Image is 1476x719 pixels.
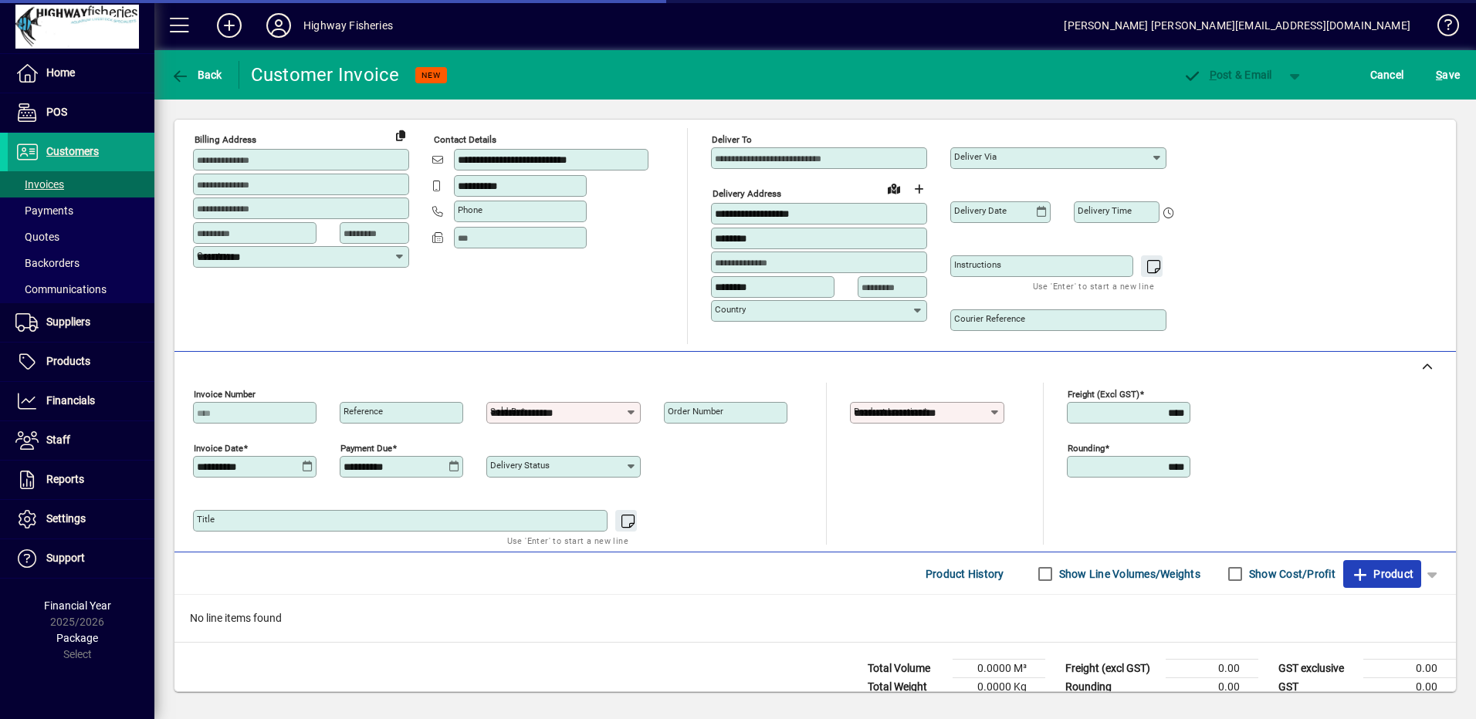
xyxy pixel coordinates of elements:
td: 0.00 [1363,660,1456,678]
a: Suppliers [8,303,154,342]
td: Freight (excl GST) [1058,660,1166,678]
mat-label: Country [715,304,746,315]
button: Cancel [1366,61,1408,89]
span: ave [1436,62,1460,87]
mat-label: Deliver via [954,151,997,162]
span: Product [1351,562,1413,586]
mat-label: Country [197,250,228,261]
span: S [1436,69,1442,81]
mat-label: Reference [344,406,383,417]
td: 0.0000 M³ [953,660,1045,678]
div: Highway Fisheries [303,13,393,38]
button: Save [1432,61,1464,89]
a: Communications [8,276,154,302]
a: Backorders [8,250,154,276]
span: Cancel [1370,62,1404,87]
a: Staff [8,421,154,460]
span: Quotes [15,231,59,243]
td: 0.0000 Kg [953,678,1045,697]
button: Profile [254,12,303,39]
a: Quotes [8,224,154,250]
mat-label: Payment due [340,443,392,454]
mat-label: Title [197,514,215,525]
mat-label: Rounding [1068,443,1105,454]
span: Package [56,632,98,644]
mat-label: Freight (excl GST) [1068,389,1139,400]
span: Support [46,552,85,564]
span: Suppliers [46,316,90,328]
span: Backorders [15,257,80,269]
mat-label: Sold by [490,406,520,417]
td: 0.00 [1363,678,1456,697]
a: POS [8,93,154,132]
button: Copy to Delivery address [388,123,413,147]
mat-label: Invoice number [194,389,256,400]
mat-hint: Use 'Enter' to start a new line [1033,277,1154,295]
mat-label: Delivery date [954,205,1007,216]
button: Product History [919,560,1011,588]
td: GST [1271,678,1363,697]
a: Reports [8,461,154,499]
span: Settings [46,512,86,525]
mat-hint: Use 'Enter' to start a new line [507,532,628,549]
mat-label: Phone [458,204,482,215]
mat-label: Invoice date [194,443,243,454]
td: 0.00 [1166,660,1258,678]
span: POS [46,106,67,118]
button: Product [1343,560,1421,588]
mat-label: Deliver To [712,134,752,145]
mat-label: Order number [668,406,723,417]
span: Reports [46,473,84,485]
td: Total Volume [860,660,953,678]
span: Financial Year [44,599,111,612]
td: GST exclusive [1271,660,1363,678]
span: Customers [46,145,99,157]
span: Staff [46,434,70,446]
label: Show Cost/Profit [1246,566,1336,582]
span: Payments [15,204,73,217]
div: [PERSON_NAME] [PERSON_NAME][EMAIL_ADDRESS][DOMAIN_NAME] [1064,13,1410,38]
mat-label: Product location [854,406,922,417]
mat-label: Delivery status [490,460,550,471]
span: ost & Email [1183,69,1272,81]
td: Rounding [1058,678,1166,697]
span: Product History [926,562,1004,586]
button: Add [205,12,254,39]
a: Financials [8,382,154,420]
a: Invoices [8,171,154,197]
span: Products [46,355,90,367]
span: Financials [46,394,95,407]
a: View on map [882,176,906,201]
button: Choose address [906,177,931,201]
app-page-header-button: Back [154,61,239,89]
span: Home [46,66,75,79]
mat-label: Courier Reference [954,313,1025,324]
span: Invoices [15,178,64,191]
label: Show Line Volumes/Weights [1056,566,1200,582]
mat-label: Delivery time [1078,205,1132,216]
button: Post & Email [1175,61,1280,89]
a: Products [8,343,154,381]
span: Back [171,69,222,81]
div: No line items found [174,595,1456,642]
a: Settings [8,500,154,538]
span: P [1210,69,1217,81]
a: Knowledge Base [1426,3,1457,53]
td: 0.00 [1166,678,1258,697]
mat-label: Instructions [954,259,1001,270]
a: Support [8,539,154,578]
span: Communications [15,283,107,295]
button: Back [167,61,226,89]
div: Customer Invoice [251,62,400,87]
td: Total Weight [860,678,953,697]
span: NEW [421,70,441,80]
a: Home [8,54,154,93]
a: Payments [8,197,154,224]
